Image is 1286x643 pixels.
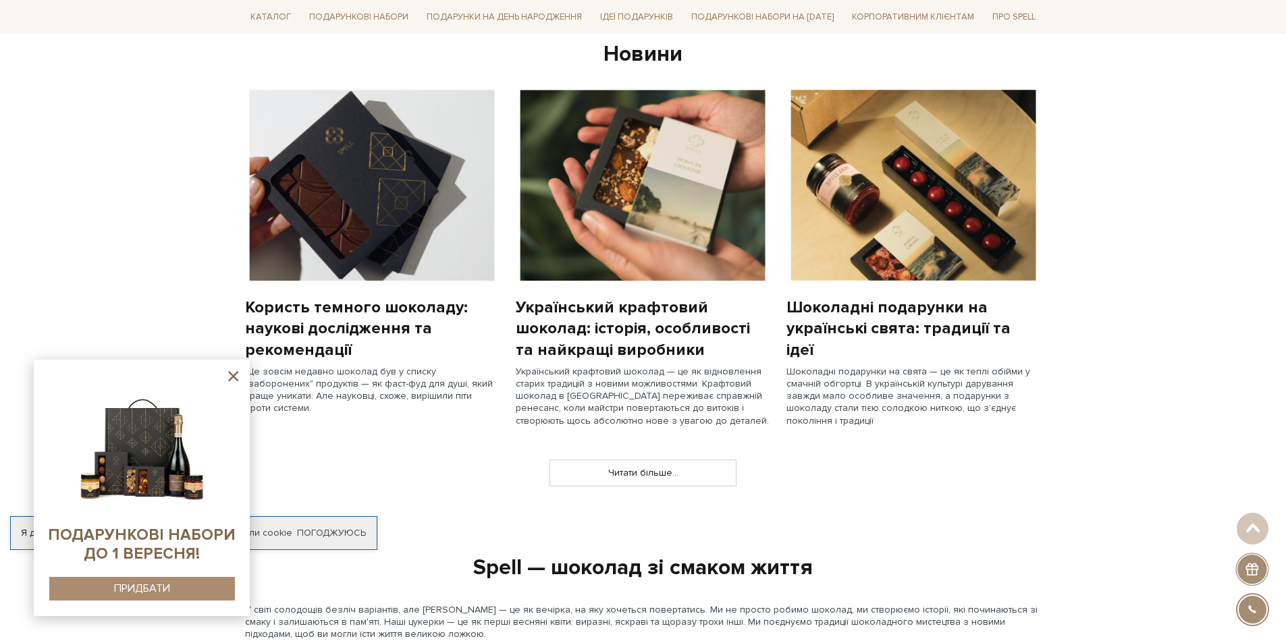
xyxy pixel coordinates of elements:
div: Шоколадні подарунки на українські свята: традиції та ідеї [786,297,1041,360]
div: Користь темного шоколаду: наукові дослідження та рекомендації [245,297,500,360]
a: Корпоративним клієнтам [847,5,980,28]
a: Подарункові набори на [DATE] [686,5,839,28]
img: Користь темного шоколаду: наукові дослідження та рекомендації [245,90,500,281]
div: Ще зовсім недавно шоколад був у списку "заборонених" продуктів — як фаст-фуд для душі, який краще... [245,366,500,415]
div: Новини [245,40,1042,69]
div: Український крафтовий шоколад: історія, особливості та найкращі виробники [516,297,770,360]
a: Каталог [245,7,296,28]
div: Шоколадні подарунки на свята — це як теплі обійми у смачній обгортці. В українській культурі дару... [786,366,1041,427]
a: Читати більше... [550,460,736,486]
a: Про Spell [987,7,1041,28]
a: файли cookie [231,527,292,538]
div: Я дозволяю [DOMAIN_NAME] використовувати [11,527,377,539]
a: Подарункові набори [304,7,414,28]
p: У світі солодощів безліч варіантів, але [PERSON_NAME] — це як вечірка, на яку хочеться повертатис... [245,604,1042,641]
img: Український крафтовий шоколад: історія, особливості та найкращі виробники [516,90,770,281]
div: Український крафтовий шоколад — це як відновлення старих традицій з новими можливостями. Крафтови... [516,366,770,427]
img: Шоколадні подарунки на українські свята: традиції та ідеї [786,90,1041,281]
a: Ідеї подарунків [595,7,678,28]
a: Погоджуюсь [297,527,366,539]
div: Spell — шоколад зі смаком життя [237,554,1050,582]
a: Подарунки на День народження [421,7,587,28]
